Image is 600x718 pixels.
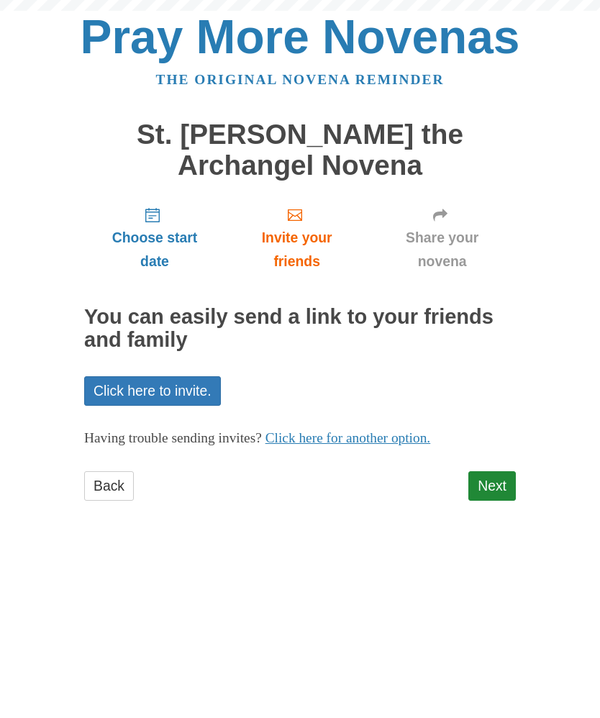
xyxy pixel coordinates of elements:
[156,72,445,87] a: The original novena reminder
[368,195,516,281] a: Share your novena
[468,471,516,501] a: Next
[99,226,211,273] span: Choose start date
[265,430,431,445] a: Click here for another option.
[84,119,516,181] h1: St. [PERSON_NAME] the Archangel Novena
[84,195,225,281] a: Choose start date
[383,226,501,273] span: Share your novena
[84,430,262,445] span: Having trouble sending invites?
[84,471,134,501] a: Back
[81,10,520,63] a: Pray More Novenas
[240,226,354,273] span: Invite your friends
[225,195,368,281] a: Invite your friends
[84,376,221,406] a: Click here to invite.
[84,306,516,352] h2: You can easily send a link to your friends and family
